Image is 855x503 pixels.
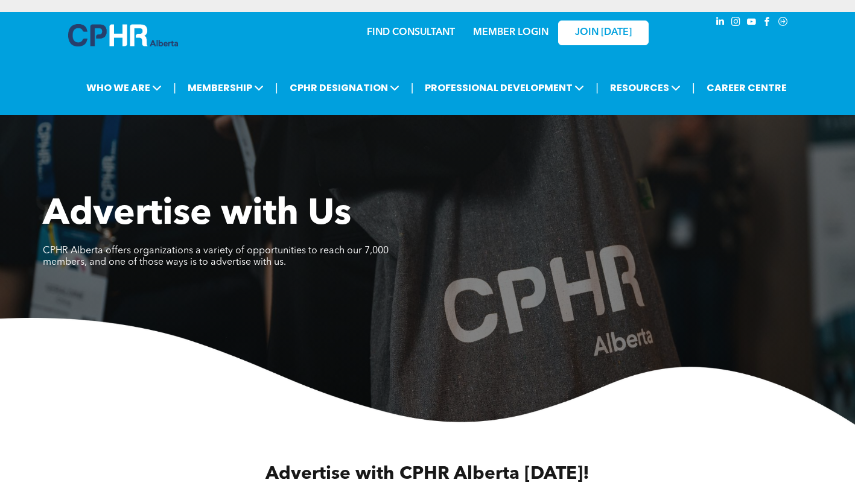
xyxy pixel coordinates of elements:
span: CPHR Alberta offers organizations a variety of opportunities to reach our 7,000 members, and one ... [43,246,389,267]
li: | [275,75,278,100]
a: youtube [745,15,758,31]
span: PROFESSIONAL DEVELOPMENT [421,77,588,99]
a: JOIN [DATE] [558,21,649,45]
span: RESOURCES [606,77,684,99]
span: MEMBERSHIP [184,77,267,99]
span: Advertise with Us [43,197,351,233]
span: Advertise with CPHR Alberta [DATE]! [265,465,590,483]
a: linkedin [714,15,727,31]
li: | [692,75,695,100]
a: Social network [777,15,790,31]
span: CPHR DESIGNATION [286,77,403,99]
span: JOIN [DATE] [575,27,632,39]
span: WHO WE ARE [83,77,165,99]
a: MEMBER LOGIN [473,28,548,37]
a: instagram [729,15,743,31]
a: FIND CONSULTANT [367,28,455,37]
a: facebook [761,15,774,31]
a: CAREER CENTRE [703,77,790,99]
li: | [596,75,599,100]
img: A blue and white logo for cp alberta [68,24,178,46]
li: | [173,75,176,100]
li: | [411,75,414,100]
